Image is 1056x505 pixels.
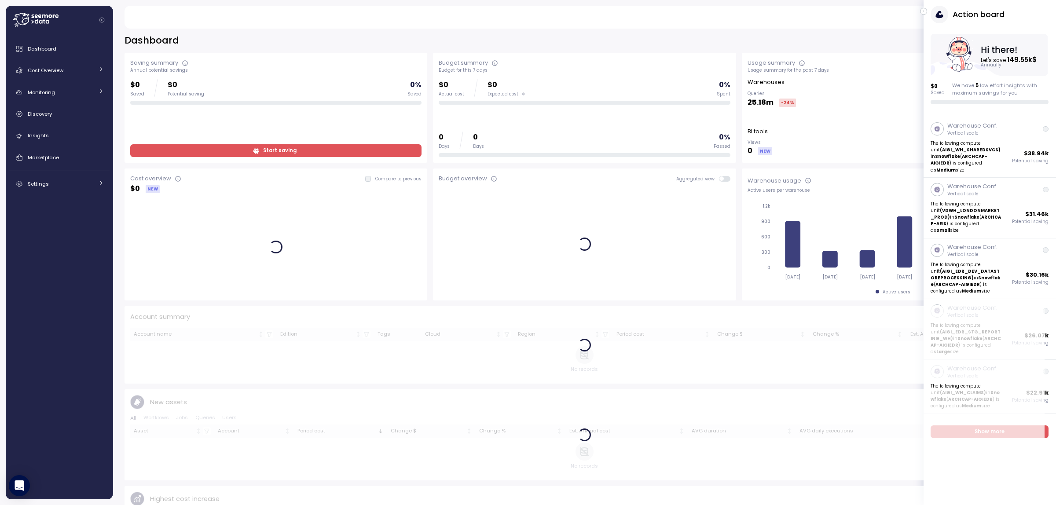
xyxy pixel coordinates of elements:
[947,121,997,130] p: Warehouse Conf.
[130,183,140,195] p: $ 0
[936,282,980,287] strong: ARCHCAP-AIGIEDR
[488,79,525,91] p: $0
[940,147,1001,153] strong: (AIGI_WH_SHAREDSVCS)
[975,82,979,89] span: 5
[719,132,730,143] p: 0 %
[473,132,484,143] p: 0
[822,274,838,280] tspan: [DATE]
[955,214,980,220] strong: Snowflake
[924,178,1056,238] a: Warehouse Conf.Vertical scaleThe following compute unit(VDWH_LONDONMARKET_PROD)inSnowflake(ARCHCA...
[931,83,945,90] p: $ 0
[717,91,730,97] div: Spent
[947,252,997,258] p: Vertical scale
[439,59,488,67] div: Budget summary
[263,145,297,157] span: Start saving
[779,99,796,107] div: -24 %
[785,274,800,280] tspan: [DATE]
[1027,388,1049,397] p: $ 22.91k
[9,84,110,101] a: Monitoring
[924,117,1056,178] a: Warehouse Conf.Vertical scaleThe following compute unit(AIGI_WH_SHAREDSVCS)inSnowflake(ARCHCAP-AI...
[439,79,464,91] p: $0
[9,40,110,58] a: Dashboard
[9,62,110,79] a: Cost Overview
[9,175,110,193] a: Settings
[719,79,730,91] p: 0 %
[28,180,49,187] span: Settings
[931,201,1002,234] p: The following compute unit in ( ) is configured as size
[9,105,110,123] a: Discovery
[924,238,1056,299] a: Warehouse Conf.Vertical scaleThe following compute unit(AIGI_EDR_DEV_DATASTOREPROCESSING)inSnowfl...
[130,59,178,67] div: Saving summary
[883,289,910,295] div: Active users
[439,143,450,150] div: Days
[410,79,422,91] p: 0 %
[473,143,484,150] div: Days
[130,91,144,97] div: Saved
[748,78,785,87] p: Warehouses
[931,154,988,166] strong: ARCHCAP-AIGIEDR
[146,185,160,193] div: NEW
[1026,210,1049,219] p: $ 31.46k
[748,59,795,67] div: Usage summary
[748,139,772,146] p: Views
[28,45,56,52] span: Dashboard
[748,97,774,109] p: 25.18m
[935,154,961,159] strong: Snowflake
[676,176,719,182] span: Aggregated view
[931,208,1000,220] strong: (VDWH_LONDONMARKET_PROD)
[758,147,772,155] div: NEW
[982,62,1002,68] text: Annually
[439,67,730,73] div: Budget for this 7 days
[1008,55,1038,64] tspan: 149.55k $
[9,127,110,145] a: Insights
[748,67,1039,73] div: Usage summary for the past 7 days
[748,127,768,136] p: BI tools
[947,130,997,136] p: Vertical scale
[1012,158,1049,164] p: Potential saving
[860,274,875,280] tspan: [DATE]
[439,132,450,143] p: 0
[28,132,49,139] span: Insights
[1012,219,1049,225] p: Potential saving
[924,360,1056,414] a: Warehouse Conf.Vertical scaleThe following compute unit(AIGI_WH_CLAIMS)inSnowflake(ARCHCAP-AIGIED...
[407,91,422,97] div: Saved
[931,140,1002,173] p: The following compute unit in ( ) is configured as size
[748,187,1039,194] div: Active users per warehouse
[748,176,801,185] div: Warehouse usage
[28,154,59,161] span: Marketplace
[28,89,55,96] span: Monitoring
[762,249,770,255] tspan: 300
[9,475,30,496] div: Open Intercom Messenger
[767,265,770,271] tspan: 0
[952,82,1049,96] div: We have low effort insights with maximum savings for you
[937,227,950,233] strong: Small
[439,174,487,183] div: Budget overview
[168,79,204,91] p: $0
[924,299,1056,360] a: Warehouse Conf.Vertical scaleThe following compute unit(AIGI_EDR_STG_REPORTING_WH)inSnowflake(ARC...
[931,275,1001,287] strong: Snowflake
[962,288,982,294] strong: Medium
[714,143,730,150] div: Passed
[1024,149,1049,158] p: $ 38.94k
[439,91,464,97] div: Actual cost
[375,176,422,182] p: Compare to previous
[28,67,63,74] span: Cost Overview
[130,144,422,157] a: Start saving
[947,182,997,191] p: Warehouse Conf.
[761,219,770,224] tspan: 900
[953,9,1005,20] h3: Action board
[947,191,997,197] p: Vertical scale
[28,110,52,117] span: Discovery
[488,91,518,97] span: Expected cost
[931,214,1001,227] strong: ARCHCAP-AEIS
[947,304,997,312] p: Warehouse Conf.
[1012,279,1049,285] p: Potential saving
[9,149,110,166] a: Marketplace
[130,67,422,73] div: Annual potential savings
[982,55,1038,64] text: Let's save
[748,91,796,97] p: Queries
[937,167,956,173] strong: Medium
[748,145,752,157] p: 0
[1026,271,1049,279] p: $ 30.16k
[931,90,945,96] p: Saved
